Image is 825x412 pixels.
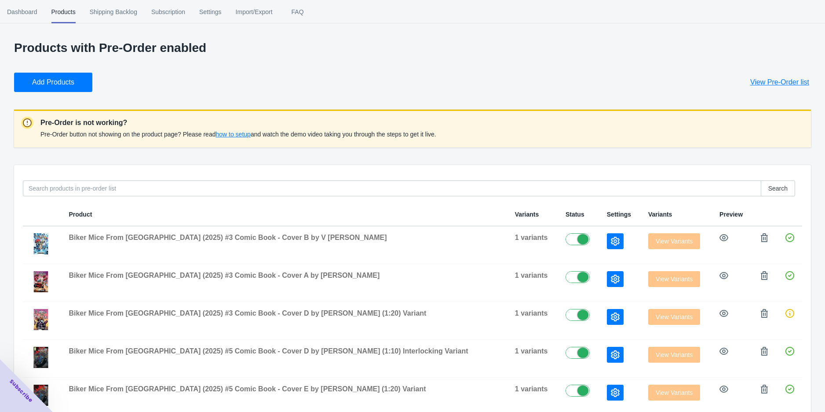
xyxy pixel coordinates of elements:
span: Status [566,211,584,218]
img: biker-mice-from-mars-2025-3-cvr-b-v-ken-marion-bCanvaEdit.png [30,233,52,254]
span: Variants [515,211,539,218]
span: Import/Export [236,0,273,23]
span: Preview [719,211,743,218]
span: Product [69,211,92,218]
span: Biker Mice From [GEOGRAPHIC_DATA] (2025) #3 Comic Book - Cover D by [PERSON_NAME] (1:20) Variant [69,309,426,317]
span: Subscription [151,0,185,23]
img: biker-mice-from-mars-2025-3-cvr-aCanvaEdit.png [30,271,52,292]
span: Dashboard [7,0,37,23]
button: Search [761,180,795,196]
span: FAQ [287,0,309,23]
span: how to setup [215,131,250,138]
span: Settings [199,0,222,23]
span: Biker Mice From [GEOGRAPHIC_DATA] (2025) #5 Comic Book - Cover E by [PERSON_NAME] (1:20) Variant [69,385,426,393]
input: Search products in pre-order list [23,180,761,196]
span: Settings [607,211,631,218]
span: Pre-Order button not showing on the product page? Please read and watch the demo video taking you... [40,131,436,138]
span: Biker Mice From [GEOGRAPHIC_DATA] (2025) #5 Comic Book - Cover D by [PERSON_NAME] (1:10) Interloc... [69,347,468,355]
span: Biker Mice From [GEOGRAPHIC_DATA] (2025) #3 Comic Book - Cover A by [PERSON_NAME] [69,272,380,279]
button: Add Products [14,73,92,92]
span: Search [768,185,788,192]
button: View Pre-Order list [740,73,820,92]
span: 1 variants [515,272,548,279]
span: 1 variants [515,347,548,355]
p: Pre-Order is not working? [40,118,436,128]
span: Shipping Backlog [90,0,137,23]
span: 1 variants [515,234,548,241]
span: Variants [648,211,672,218]
p: Products with Pre-Order enabled [14,41,811,55]
span: Add Products [32,78,74,87]
span: Products [51,0,76,23]
span: 1 variants [515,309,548,317]
img: biker-mice-from-mars-2025-3-cvr-dCanvaEdit.png [30,309,52,330]
span: Subscribe [8,378,34,404]
img: InShot_biker-mice-from-mars-2025-5-cvr-d-inc-1-10-simon-bisley-var.png [30,347,52,368]
span: View Pre-Order list [750,78,809,87]
span: 1 variants [515,385,548,393]
span: Biker Mice From [GEOGRAPHIC_DATA] (2025) #3 Comic Book - Cover B by V [PERSON_NAME] [69,234,387,241]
